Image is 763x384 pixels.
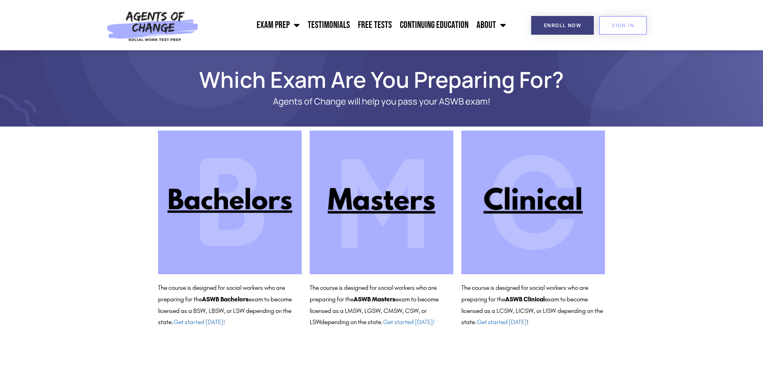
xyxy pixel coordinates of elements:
a: About [472,15,510,35]
span: depending on the state. [321,318,435,326]
a: Free Tests [354,15,396,35]
a: Get started [DATE]! [174,318,225,326]
p: The course is designed for social workers who are preparing for the exam to become licensed as a ... [461,282,605,328]
b: ASWB Clinical [505,295,545,303]
span: Enroll Now [544,23,581,28]
p: The course is designed for social workers who are preparing for the exam to become licensed as a ... [158,282,302,328]
b: ASWB Masters [354,295,395,303]
span: . ! [475,318,528,326]
p: Agents of Change will help you pass your ASWB exam! [186,97,577,107]
a: Exam Prep [253,15,304,35]
nav: Menu [203,15,510,35]
a: Get started [DATE]! [383,318,435,326]
h1: Which Exam Are You Preparing For? [154,70,609,89]
a: Testimonials [304,15,354,35]
span: SIGN IN [612,23,634,28]
a: Continuing Education [396,15,472,35]
a: Enroll Now [531,16,594,35]
a: Get started [DATE] [477,318,527,326]
a: SIGN IN [599,16,647,35]
b: ASWB Bachelors [202,295,249,303]
p: The course is designed for social workers who are preparing for the exam to become licensed as a ... [310,282,453,328]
